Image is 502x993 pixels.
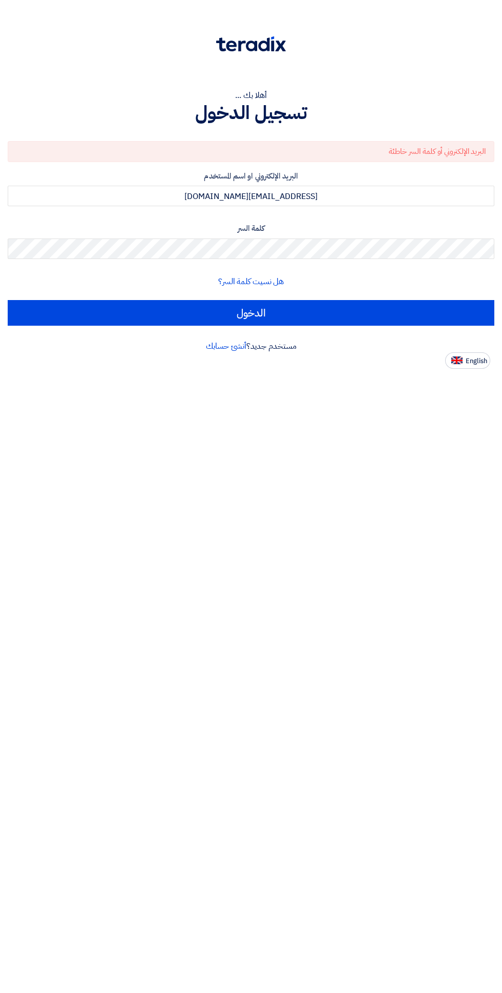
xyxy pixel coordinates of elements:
[8,223,494,234] label: كلمة السر
[8,186,494,206] input: أدخل بريد العمل الإلكتروني او اسم المستخدم الخاص بك ...
[8,300,494,326] input: الدخول
[8,102,494,124] h1: تسجيل الدخول
[8,170,494,182] label: البريد الإلكتروني او اسم المستخدم
[8,141,494,162] div: البريد الإلكتروني أو كلمة السر خاطئة
[8,340,494,352] div: مستخدم جديد؟
[218,275,284,288] a: هل نسيت كلمة السر؟
[216,36,286,52] img: Teradix logo
[445,352,490,369] button: English
[466,358,487,365] span: English
[206,340,246,352] a: أنشئ حسابك
[451,356,463,364] img: en-US.png
[8,89,494,102] div: أهلا بك ...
